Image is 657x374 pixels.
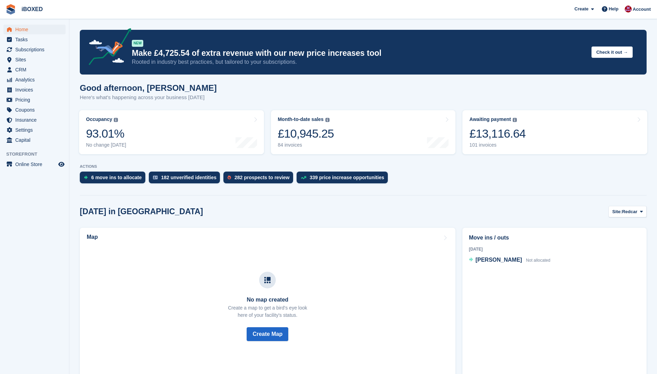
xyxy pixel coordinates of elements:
button: Site: Redcar [608,206,647,217]
div: [DATE] [469,246,640,252]
div: NEW [132,40,143,47]
div: 101 invoices [469,142,526,148]
span: Invoices [15,85,57,95]
p: Here's what's happening across your business [DATE] [80,94,217,102]
h1: Good afternoon, [PERSON_NAME] [80,83,217,93]
button: Check it out → [591,46,633,58]
div: 6 move ins to allocate [91,175,142,180]
a: menu [3,75,66,85]
p: Rooted in industry best practices, but tailored to your subscriptions. [132,58,586,66]
span: CRM [15,65,57,75]
span: Home [15,25,57,34]
div: £13,116.64 [469,127,526,141]
img: stora-icon-8386f47178a22dfd0bd8f6a31ec36ba5ce8667c1dd55bd0f319d3a0aa187defe.svg [6,4,16,15]
a: menu [3,55,66,64]
img: Amanda Forder [625,6,632,12]
h3: No map created [228,297,307,303]
a: Preview store [57,160,66,168]
h2: [DATE] in [GEOGRAPHIC_DATA] [80,207,203,216]
span: Tasks [15,35,57,44]
div: Occupancy [86,116,112,122]
span: Capital [15,135,57,145]
img: move_ins_to_allocate_icon-fdf77a2bb77ea45bf5b3d319d69a93e2d87916cf1d5bf7949dd705db3b84f3ca.svg [84,175,88,180]
a: Awaiting payment £13,116.64 101 invoices [462,110,647,154]
span: Analytics [15,75,57,85]
a: Month-to-date sales £10,945.25 84 invoices [271,110,456,154]
a: [PERSON_NAME] Not allocated [469,256,551,265]
button: Create Map [247,327,288,341]
p: Make £4,725.54 of extra revenue with our new price increases tool [132,48,586,58]
a: menu [3,65,66,75]
img: price_increase_opportunities-93ffe204e8149a01c8c9dc8f82e8f89637d9d84a8eef4429ea346261dce0b2c0.svg [301,176,306,179]
div: £10,945.25 [278,127,334,141]
span: Coupons [15,105,57,115]
a: menu [3,135,66,145]
a: menu [3,95,66,105]
span: Create [574,6,588,12]
span: Pricing [15,95,57,105]
span: Not allocated [526,258,550,263]
a: menu [3,125,66,135]
div: No change [DATE] [86,142,126,148]
span: [PERSON_NAME] [476,257,522,263]
a: menu [3,85,66,95]
a: 6 move ins to allocate [80,172,149,187]
img: icon-info-grey-7440780725fd019a000dd9b08b2336e03edf1995a4989e88bcd33f0948082b44.svg [325,118,330,122]
span: Sites [15,55,57,64]
a: Occupancy 93.01% No change [DATE] [79,110,264,154]
div: 339 price increase opportunities [310,175,384,180]
span: Account [633,6,651,13]
div: 93.01% [86,127,126,141]
div: 84 invoices [278,142,334,148]
span: Settings [15,125,57,135]
a: 339 price increase opportunities [297,172,391,187]
a: menu [3,45,66,54]
span: Storefront [6,151,69,158]
span: Online Store [15,159,57,169]
img: icon-info-grey-7440780725fd019a000dd9b08b2336e03edf1995a4989e88bcd33f0948082b44.svg [114,118,118,122]
h2: Map [87,234,98,240]
div: 282 prospects to review [234,175,290,180]
span: Site: [612,208,622,215]
a: menu [3,159,66,169]
p: Create a map to get a bird's eye look here of your facility's status. [228,304,307,319]
div: Month-to-date sales [278,116,324,122]
span: Subscriptions [15,45,57,54]
span: Insurance [15,115,57,125]
img: prospect-51fa495bee0391a8d652442698ab0144808aea92771e9ea1ae160a38d050c398.svg [228,175,231,180]
a: iBOXED [19,3,45,15]
a: menu [3,35,66,44]
h2: Move ins / outs [469,234,640,242]
p: ACTIONS [80,164,647,169]
span: Help [609,6,618,12]
a: 282 prospects to review [223,172,297,187]
div: 182 unverified identities [161,175,217,180]
img: icon-info-grey-7440780725fd019a000dd9b08b2336e03edf1995a4989e88bcd33f0948082b44.svg [513,118,517,122]
img: price-adjustments-announcement-icon-8257ccfd72463d97f412b2fc003d46551f7dbcb40ab6d574587a9cd5c0d94... [83,28,131,68]
img: verify_identity-adf6edd0f0f0b5bbfe63781bf79b02c33cf7c696d77639b501bdc392416b5a36.svg [153,175,158,180]
img: map-icn-33ee37083ee616e46c38cad1a60f524a97daa1e2b2c8c0bc3eb3415660979fc1.svg [264,277,271,283]
a: menu [3,25,66,34]
a: menu [3,105,66,115]
div: Awaiting payment [469,116,511,122]
a: 182 unverified identities [149,172,224,187]
a: menu [3,115,66,125]
span: Redcar [622,208,637,215]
